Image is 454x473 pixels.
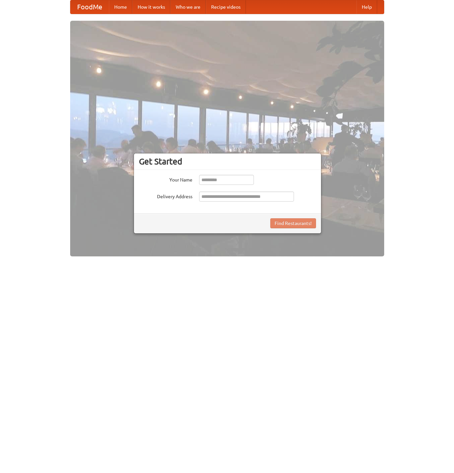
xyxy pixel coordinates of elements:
[356,0,377,14] a: Help
[206,0,246,14] a: Recipe videos
[70,0,109,14] a: FoodMe
[139,156,316,166] h3: Get Started
[132,0,170,14] a: How it works
[270,218,316,228] button: Find Restaurants!
[139,175,192,183] label: Your Name
[109,0,132,14] a: Home
[139,192,192,200] label: Delivery Address
[170,0,206,14] a: Who we are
